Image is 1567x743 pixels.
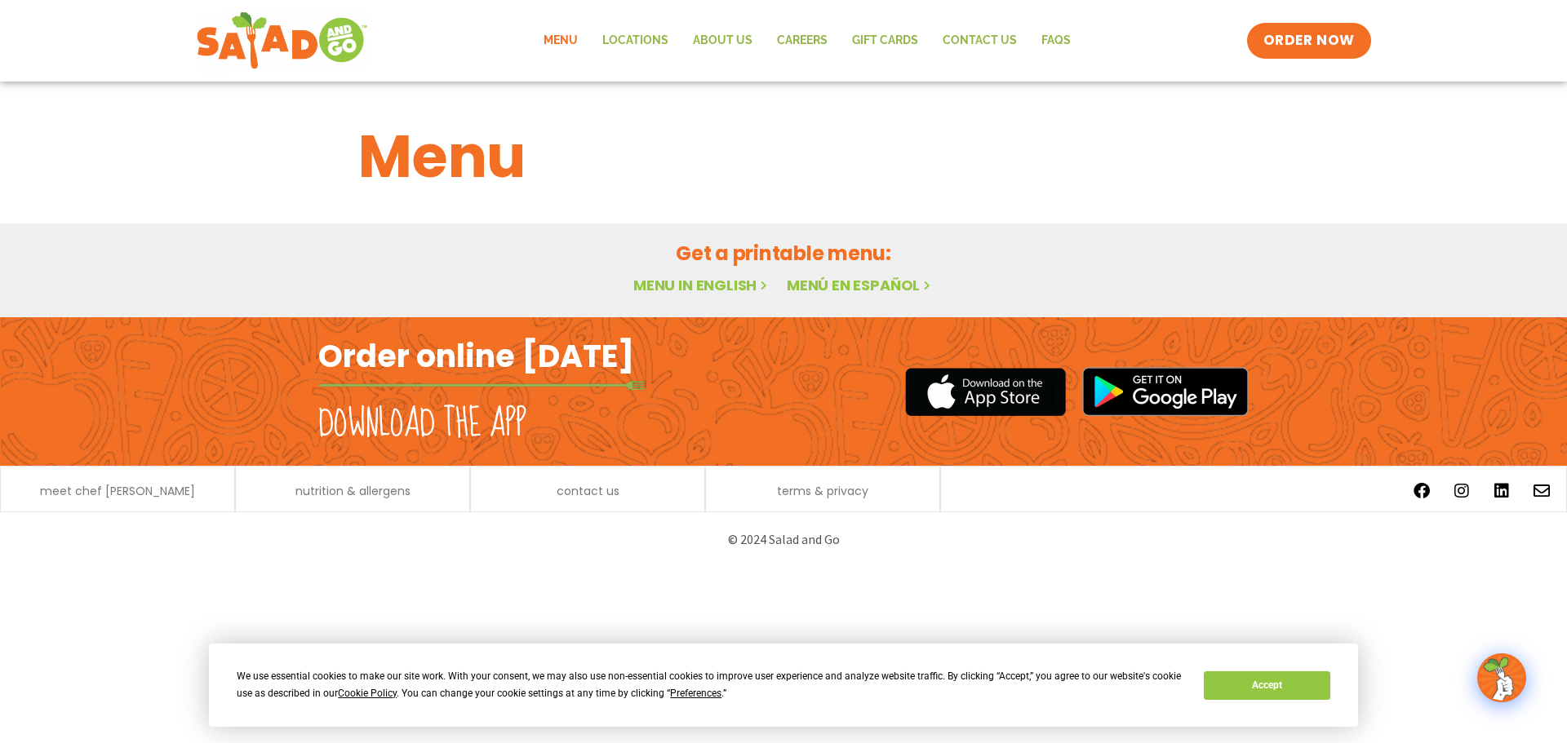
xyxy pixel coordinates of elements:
img: google_play [1082,367,1249,416]
nav: Menu [531,22,1083,60]
img: new-SAG-logo-768×292 [196,8,368,73]
a: contact us [557,485,619,497]
h2: Get a printable menu: [358,239,1209,268]
a: Menu [531,22,590,60]
img: fork [318,381,645,390]
h2: Order online [DATE] [318,336,634,376]
a: FAQs [1029,22,1083,60]
span: Preferences [670,688,721,699]
a: Menu in English [633,275,770,295]
p: © 2024 Salad and Go [326,529,1241,551]
a: terms & privacy [777,485,868,497]
img: wpChatIcon [1479,655,1525,701]
a: Contact Us [930,22,1029,60]
a: meet chef [PERSON_NAME] [40,485,195,497]
h2: Download the app [318,401,526,447]
div: We use essential cookies to make our site work. With your consent, we may also use non-essential ... [237,668,1184,702]
a: GIFT CARDS [840,22,930,60]
a: Menú en español [787,275,934,295]
div: Cookie Consent Prompt [209,643,1358,727]
a: Locations [590,22,681,60]
button: Accept [1204,671,1330,700]
span: Cookie Policy [338,688,397,699]
a: ORDER NOW [1247,23,1371,59]
a: nutrition & allergens [295,485,411,497]
span: ORDER NOW [1263,31,1355,51]
a: About Us [681,22,765,60]
h1: Menu [358,113,1209,201]
img: appstore [905,365,1066,418]
a: Careers [765,22,840,60]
